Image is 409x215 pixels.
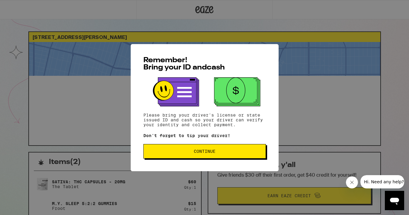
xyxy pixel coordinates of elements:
[143,113,266,127] p: Please bring your driver's license or state issued ID and cash so your driver can verify your ide...
[385,191,404,210] iframe: Button to launch messaging window
[143,144,266,159] button: Continue
[143,133,266,138] p: Don't forget to tip your driver!
[346,176,358,188] iframe: Close message
[194,149,216,153] span: Continue
[360,175,404,188] iframe: Message from company
[143,57,225,71] span: Remember! Bring your ID and cash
